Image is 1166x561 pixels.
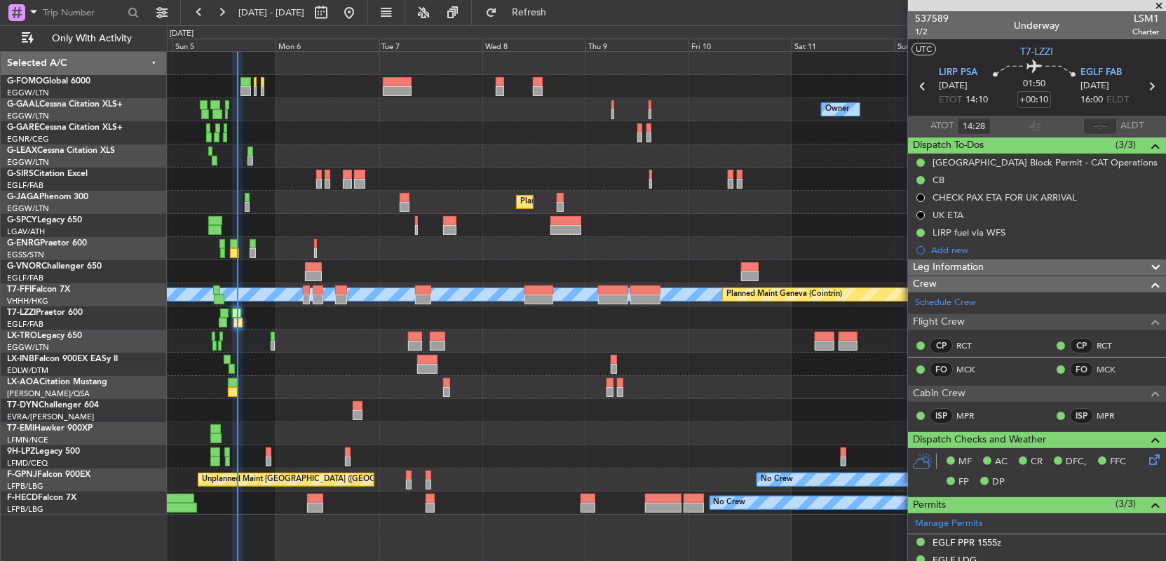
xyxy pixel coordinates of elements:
[7,309,83,317] a: T7-LZZIPraetor 600
[7,170,34,178] span: G-SIRS
[7,273,43,283] a: EGLF/FAB
[913,276,937,292] span: Crew
[7,239,87,248] a: G-ENRGPraetor 600
[930,119,954,133] span: ATOT
[1132,26,1159,38] span: Charter
[915,11,949,26] span: 537589
[958,455,972,469] span: MF
[7,203,49,214] a: EGGW/LTN
[1080,66,1122,80] span: EGLF FAB
[7,134,49,144] a: EGNR/CEG
[958,475,969,489] span: FP
[202,469,433,490] div: Unplanned Maint [GEOGRAPHIC_DATA] ([GEOGRAPHIC_DATA])
[915,296,976,310] a: Schedule Crew
[7,447,80,456] a: 9H-LPZLegacy 500
[913,497,946,513] span: Permits
[913,314,965,330] span: Flight Crew
[911,43,936,55] button: UTC
[7,355,118,363] a: LX-INBFalcon 900EX EASy II
[965,93,988,107] span: 14:10
[7,216,82,224] a: G-SPCYLegacy 650
[7,77,90,86] a: G-FOMOGlobal 6000
[585,39,689,51] div: Thu 9
[7,111,49,121] a: EGGW/LTN
[7,378,39,386] span: LX-AOA
[7,365,48,376] a: EDLW/DTM
[714,492,746,513] div: No Crew
[7,193,39,201] span: G-JAGA
[7,239,40,248] span: G-ENRG
[956,363,988,376] a: MCK
[956,410,988,422] a: MPR
[7,471,90,479] a: F-GPNJFalcon 900EX
[913,259,984,276] span: Leg Information
[276,39,379,51] div: Mon 6
[1116,137,1136,152] span: (3/3)
[479,1,563,24] button: Refresh
[7,180,43,191] a: EGLF/FAB
[939,93,962,107] span: ETOT
[761,469,793,490] div: No Crew
[7,332,37,340] span: LX-TRO
[1120,119,1144,133] span: ALDT
[7,481,43,492] a: LFPB/LBG
[992,475,1005,489] span: DP
[1031,455,1043,469] span: CR
[7,342,49,353] a: EGGW/LTN
[7,100,123,109] a: G-GAALCessna Citation XLS+
[933,227,1005,238] div: LIRP fuel via WFS
[933,156,1158,168] div: [GEOGRAPHIC_DATA] Block Permit - CAT Operations
[7,100,39,109] span: G-GAAL
[931,244,1159,256] div: Add new
[7,401,39,410] span: T7-DYN
[7,216,37,224] span: G-SPCY
[482,39,585,51] div: Wed 8
[915,517,983,531] a: Manage Permits
[895,39,998,51] div: Sun 12
[933,191,1077,203] div: CHECK PAX ETA FOR UK ARRIVAL
[172,39,276,51] div: Sun 5
[7,285,32,294] span: T7-FFI
[957,118,991,135] input: --:--
[500,8,559,18] span: Refresh
[7,424,93,433] a: T7-EMIHawker 900XP
[1070,362,1093,377] div: FO
[7,147,115,155] a: G-LEAXCessna Citation XLS
[238,6,304,19] span: [DATE] - [DATE]
[1116,496,1136,511] span: (3/3)
[1110,455,1126,469] span: FFC
[1066,455,1087,469] span: DFC,
[1132,11,1159,26] span: LSM1
[1097,410,1128,422] a: MPR
[933,209,963,221] div: UK ETA
[825,99,849,120] div: Owner
[933,536,1001,548] div: EGLF PPR 1555z
[7,458,48,468] a: LFMD/CEQ
[7,193,88,201] a: G-JAGAPhenom 300
[933,174,944,186] div: CB
[913,137,984,154] span: Dispatch To-Dos
[930,362,953,377] div: FO
[939,79,968,93] span: [DATE]
[1080,79,1109,93] span: [DATE]
[7,285,70,294] a: T7-FFIFalcon 7X
[43,2,123,23] input: Trip Number
[1021,44,1054,59] span: T7-LZZI
[915,26,949,38] span: 1/2
[7,494,38,502] span: F-HECD
[7,147,37,155] span: G-LEAX
[7,412,94,422] a: EVRA/[PERSON_NAME]
[7,401,99,410] a: T7-DYNChallenger 604
[15,27,152,50] button: Only With Activity
[1097,363,1128,376] a: MCK
[170,28,194,40] div: [DATE]
[1070,408,1093,424] div: ISP
[995,455,1008,469] span: AC
[7,447,35,456] span: 9H-LPZ
[7,262,41,271] span: G-VNOR
[7,123,39,132] span: G-GARE
[956,339,988,352] a: RCT
[689,39,792,51] div: Fri 10
[7,170,88,178] a: G-SIRSCitation Excel
[7,494,76,502] a: F-HECDFalcon 7X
